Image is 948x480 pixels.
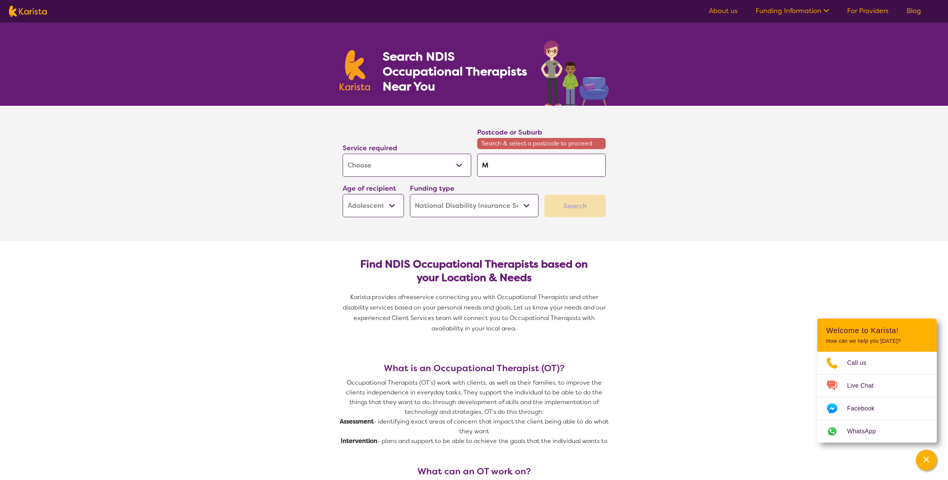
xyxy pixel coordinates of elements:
[9,6,47,17] img: Karista logo
[847,403,883,414] span: Facebook
[817,319,937,443] div: Channel Menu
[756,6,829,15] a: Funding Information
[340,436,609,446] p: - plans and support to be able to achieve the goals that the individual wants to
[817,420,937,443] a: Web link opens in a new tab.
[541,40,609,106] img: occupational-therapy
[817,352,937,443] ul: Choose channel
[826,326,928,335] h2: Welcome to Karista!
[341,437,377,445] strong: Intervention
[343,144,397,153] label: Service required
[477,128,542,137] label: Postcode or Suburb
[847,357,876,369] span: Call us
[907,6,921,15] a: Blog
[350,293,402,301] span: Karista provides a
[410,184,454,193] label: Funding type
[916,450,937,471] button: Channel Menu
[477,138,606,149] span: Search & select a postcode to proceed
[340,378,609,417] p: Occupational Therapists (OT’s) work with clients, as well as their families, to improve the clien...
[340,466,609,477] h3: What can an OT work on?
[826,338,928,344] p: How can we help you [DATE]?
[402,293,414,301] span: free
[847,6,889,15] a: For Providers
[340,50,370,90] img: Karista logo
[709,6,738,15] a: About us
[383,49,528,94] h1: Search NDIS Occupational Therapists Near You
[343,293,607,332] span: service connecting you with Occupational Therapists and other disability services based on your p...
[340,417,609,436] p: - identifying exact areas of concern that impact the client being able to do what they want
[349,258,600,284] h2: Find NDIS Occupational Therapists based on your Location & Needs
[340,363,609,373] h3: What is an Occupational Therapist (OT)?
[847,426,885,437] span: WhatsApp
[477,154,606,177] input: Type
[343,184,396,193] label: Age of recipient
[847,380,883,391] span: Live Chat
[340,418,374,425] strong: Assessment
